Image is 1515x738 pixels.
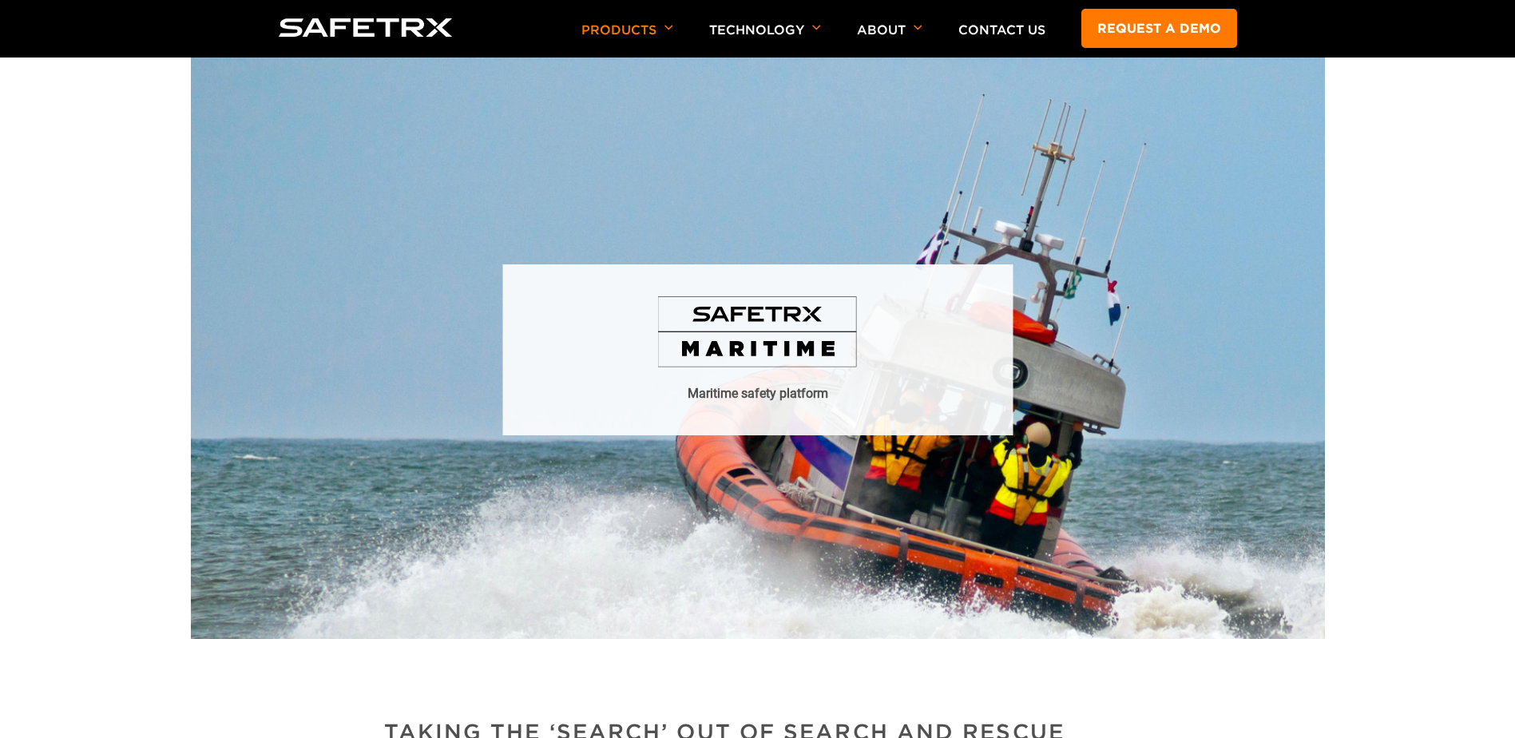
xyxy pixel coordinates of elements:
[709,22,821,58] p: Technology
[1081,9,1237,48] a: Request a demo
[812,25,821,30] img: Arrow down
[658,296,858,368] img: Safetrx Maritime logo
[914,25,922,30] img: Arrow down
[688,384,828,403] h1: Maritime safety platform
[581,22,673,58] p: Products
[279,18,453,37] img: Logo SafeTrx
[191,58,1325,639] img: Hero SafeTrx
[958,22,1045,38] a: Contact Us
[857,22,922,58] p: About
[664,25,673,30] img: Arrow down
